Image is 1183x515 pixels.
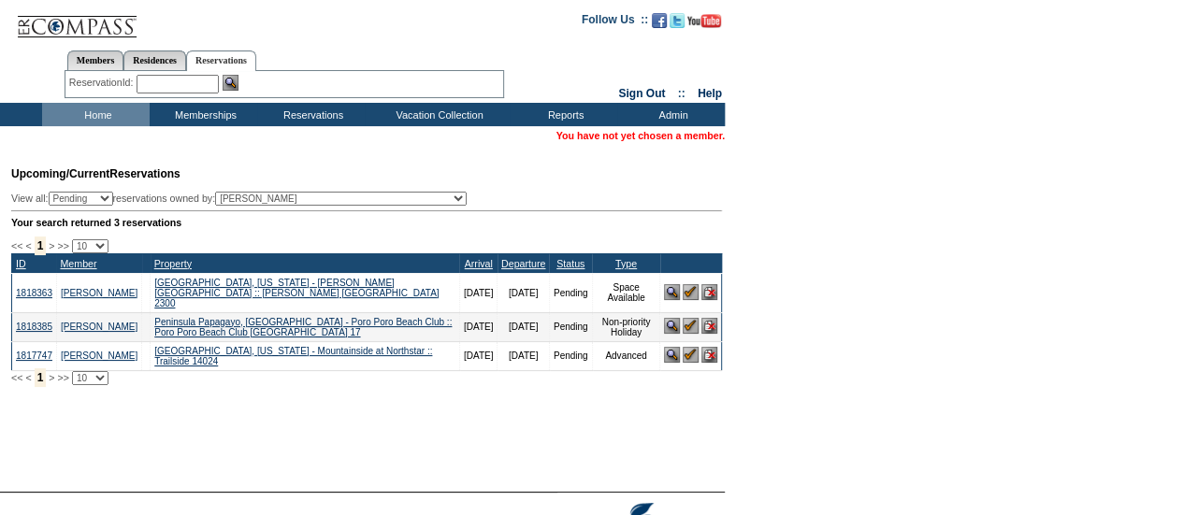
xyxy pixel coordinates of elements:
span: << [11,372,22,383]
td: Admin [617,103,725,126]
a: Members [67,50,124,70]
a: Departure [501,258,545,269]
a: Type [615,258,637,269]
img: Cancel Reservation [701,347,717,363]
td: Pending [549,273,592,312]
a: Status [556,258,584,269]
img: View Reservation [664,347,680,363]
td: Pending [549,341,592,370]
td: [DATE] [459,341,497,370]
img: Reservation Search [223,75,238,91]
img: Follow us on Twitter [670,13,685,28]
td: Memberships [150,103,257,126]
img: Become our fan on Facebook [652,13,667,28]
span: :: [678,87,685,100]
td: [DATE] [498,312,549,341]
span: > [49,372,54,383]
td: Space Available [592,273,660,312]
a: Residences [123,50,186,70]
img: Confirm Reservation [683,347,699,363]
td: Advanced [592,341,660,370]
span: < [25,372,31,383]
span: 1 [35,236,47,255]
td: Reservations [257,103,365,126]
img: Cancel Reservation [701,318,717,334]
td: Non-priority Holiday [592,312,660,341]
a: 1818385 [16,322,52,332]
a: ID [16,258,26,269]
img: View Reservation [664,318,680,334]
a: Subscribe to our YouTube Channel [687,19,721,30]
a: [PERSON_NAME] [61,288,137,298]
a: [PERSON_NAME] [61,350,137,361]
span: > [49,240,54,251]
span: << [11,240,22,251]
td: Reports [510,103,617,126]
a: [GEOGRAPHIC_DATA], [US_STATE] - [PERSON_NAME][GEOGRAPHIC_DATA] :: [PERSON_NAME] [GEOGRAPHIC_DATA]... [154,278,439,308]
a: Follow us on Twitter [670,19,685,30]
span: >> [57,240,68,251]
a: 1817747 [16,350,52,361]
a: Sign Out [618,87,665,100]
div: View all: reservations owned by: [11,192,475,206]
td: Home [42,103,150,126]
a: 1818363 [16,288,52,298]
img: Cancel Reservation [701,284,717,300]
td: [DATE] [498,341,549,370]
div: ReservationId: [69,75,137,91]
td: Pending [549,312,592,341]
a: Help [698,87,722,100]
span: < [25,240,31,251]
a: Property [154,258,192,269]
td: Vacation Collection [365,103,510,126]
img: Confirm Reservation [683,284,699,300]
a: [GEOGRAPHIC_DATA], [US_STATE] - Mountainside at Northstar :: Trailside 14024 [154,346,432,366]
td: [DATE] [498,273,549,312]
span: >> [57,372,68,383]
a: Peninsula Papagayo, [GEOGRAPHIC_DATA] - Poro Poro Beach Club :: Poro Poro Beach Club [GEOGRAPHIC_... [154,317,452,337]
img: View Reservation [664,284,680,300]
td: [DATE] [459,273,497,312]
a: Reservations [186,50,256,71]
div: Your search returned 3 reservations [11,217,722,228]
a: Become our fan on Facebook [652,19,667,30]
td: [DATE] [459,312,497,341]
span: 1 [35,368,47,387]
td: Follow Us :: [582,11,648,34]
span: You have not yet chosen a member. [556,130,725,141]
span: Upcoming/Current [11,167,109,180]
img: Confirm Reservation [683,318,699,334]
a: Arrival [465,258,493,269]
span: Reservations [11,167,180,180]
a: Member [60,258,96,269]
img: Subscribe to our YouTube Channel [687,14,721,28]
a: [PERSON_NAME] [61,322,137,332]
